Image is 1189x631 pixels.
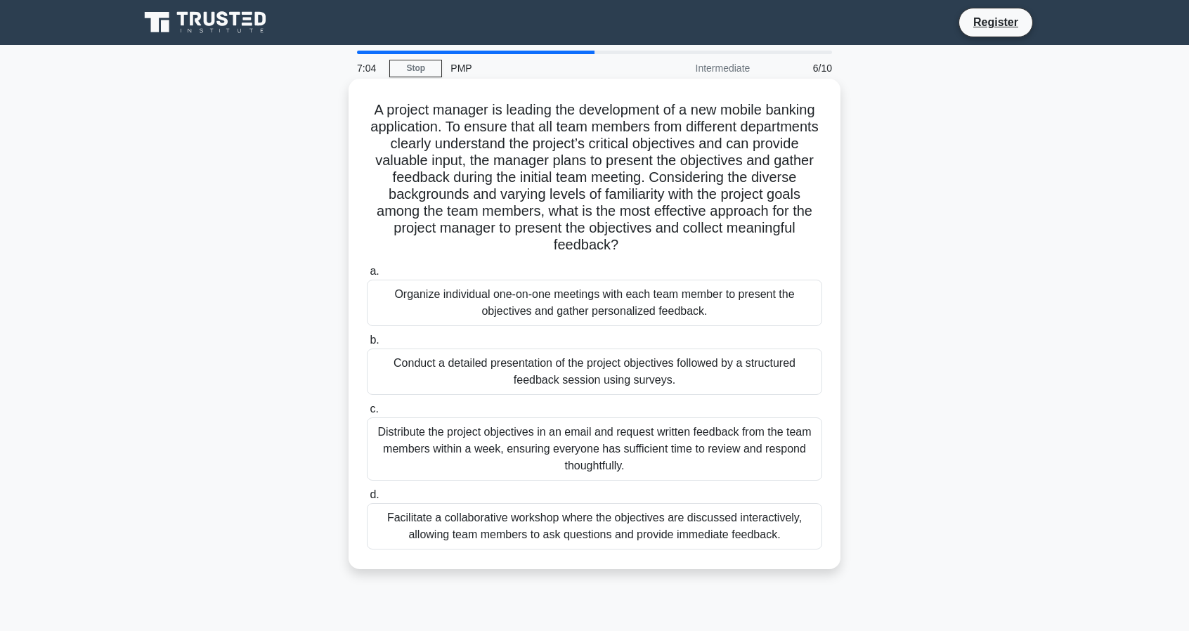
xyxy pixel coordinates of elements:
span: b. [370,334,379,346]
div: Facilitate a collaborative workshop where the objectives are discussed interactively, allowing te... [367,503,822,549]
a: Register [965,13,1027,31]
h5: A project manager is leading the development of a new mobile banking application. To ensure that ... [365,101,824,254]
a: Stop [389,60,442,77]
div: 7:04 [349,54,389,82]
div: 6/10 [758,54,840,82]
span: d. [370,488,379,500]
span: a. [370,265,379,277]
div: Organize individual one-on-one meetings with each team member to present the objectives and gathe... [367,280,822,326]
div: Distribute the project objectives in an email and request written feedback from the team members ... [367,417,822,481]
div: Conduct a detailed presentation of the project objectives followed by a structured feedback sessi... [367,349,822,395]
span: c. [370,403,378,415]
div: PMP [442,54,635,82]
div: Intermediate [635,54,758,82]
